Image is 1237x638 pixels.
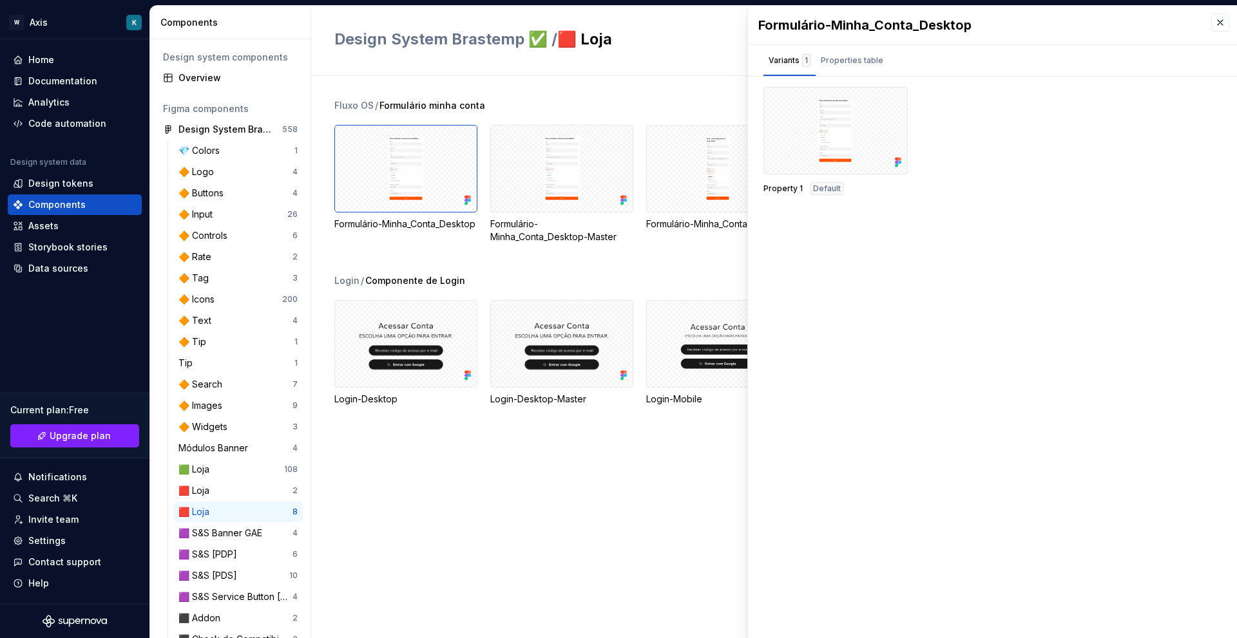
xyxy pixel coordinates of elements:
[334,300,477,406] div: Login-Desktop
[9,15,24,30] div: W
[8,552,142,572] button: Contact support
[178,612,225,624] div: ⬛ Addon
[132,17,137,28] div: K
[163,51,298,64] div: Design system components
[646,393,789,406] div: Login-Mobile
[173,353,303,373] a: Tip1
[292,273,298,283] div: 3
[173,480,303,501] a: 🟥 Loja2
[173,608,303,628] a: ⬛ Addon2
[28,534,66,547] div: Settings
[361,274,364,287] span: /
[178,229,233,242] div: 🔶 Controls
[375,99,378,112] span: /
[294,145,298,156] div: 1
[173,502,303,522] a: 🟥 Loja8
[158,68,303,88] a: Overview
[178,272,214,285] div: 🔶 Tag
[173,225,303,246] a: 🔶 Controls6
[178,505,215,518] div: 🟥 Loja
[178,293,220,306] div: 🔶 Icons
[282,124,298,135] div: 558
[43,615,107,628] a: Supernova Logo
[178,208,218,221] div: 🔶 Input
[178,484,215,497] div: 🟥 Loja
[8,467,142,487] button: Notifications
[292,613,298,623] div: 2
[28,96,70,109] div: Analytics
[8,573,142,594] button: Help
[178,250,216,263] div: 🔶 Rate
[173,204,303,225] a: 🔶 Input26
[8,509,142,530] a: Invite team
[490,300,633,406] div: Login-Desktop-Master
[173,565,303,586] a: 🟪 S&S [PDS]10
[173,395,303,416] a: 🔶 Images9
[292,230,298,241] div: 6
[178,314,216,327] div: 🔶 Text
[8,216,142,236] a: Assets
[28,53,54,66] div: Home
[50,429,111,442] span: Upgrade plan
[292,592,298,602] div: 4
[173,247,303,267] a: 🔶 Rate2
[292,167,298,177] div: 4
[178,165,219,178] div: 🔶 Logo
[28,471,87,483] div: Notifications
[292,507,298,517] div: 8
[763,183,803,194] span: Property 1
[334,393,477,406] div: Login-Desktop
[284,464,298,474] div: 108
[178,569,242,582] div: 🟪 S&S [PDS]
[178,590,292,603] div: 🟪 S&S Service Button [Carrinho]
[28,513,79,526] div: Invite team
[158,119,303,140] a: Design System Brastemp ✅558
[334,29,853,50] h2: 🟥 Loja
[28,241,108,254] div: Storybook stories
[28,220,59,232] div: Assets
[178,463,215,476] div: 🟩 Loja
[173,140,303,161] a: 💎 Colors1
[28,577,49,590] div: Help
[173,332,303,352] a: 🔶 Tip1
[178,378,227,391] div: 🔶 Search
[178,442,253,455] div: Módulos Banner
[292,549,298,559] div: 6
[178,71,298,84] div: Overview
[292,252,298,262] div: 2
[160,16,305,29] div: Components
[173,268,303,288] a: 🔶 Tag3
[28,75,97,88] div: Documentation
[28,492,77,505] div: Search ⌘K
[8,237,142,258] a: Storybook stories
[289,570,298,581] div: 10
[490,218,633,243] div: Formulário-Minha_Conta_Desktop-Master
[178,335,211,348] div: 🔶 Tip
[178,187,229,200] div: 🔶 Buttons
[3,8,147,36] button: WAxisK
[178,527,267,539] div: 🟪 S&S Banner GAE
[334,30,557,48] span: Design System Brastemp ﻿﻿✅ /
[292,528,298,538] div: 4
[173,374,303,395] a: 🔶 Search7
[8,173,142,194] a: Design tokens
[334,125,477,243] div: Formulário-Minha_Conta_Desktop
[292,188,298,198] div: 4
[294,337,298,347] div: 1
[758,16,1198,34] div: Formulário-Minha_Conta_Desktop
[28,262,88,275] div: Data sources
[292,443,298,453] div: 4
[8,258,142,279] a: Data sources
[28,177,93,190] div: Design tokens
[365,274,465,287] span: Componente de Login
[173,417,303,437] a: 🔶 Widgets3
[287,209,298,220] div: 26
[8,530,142,551] a: Settings
[178,357,198,370] div: Tip
[173,162,303,182] a: 🔶 Logo4
[10,424,139,447] a: Upgrade plan
[292,315,298,326] div: 4
[821,54,883,67] div: Properties table
[282,294,298,305] div: 200
[646,125,789,243] div: Formulário-Minha_Conta_Mobile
